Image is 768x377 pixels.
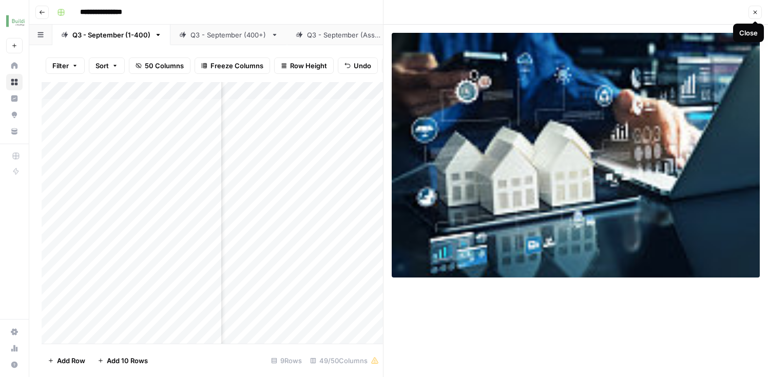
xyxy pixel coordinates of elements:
[210,61,263,71] span: Freeze Columns
[6,74,23,90] a: Browse
[6,57,23,74] a: Home
[307,30,383,40] div: Q3 - September (Assn.)
[107,355,148,366] span: Add 10 Rows
[739,28,758,38] div: Close
[95,61,109,71] span: Sort
[6,90,23,107] a: Insights
[46,57,85,74] button: Filter
[190,30,267,40] div: Q3 - September (400+)
[6,107,23,123] a: Opportunities
[306,352,383,369] div: 49/50 Columns
[52,61,69,71] span: Filter
[89,57,125,74] button: Sort
[57,355,85,366] span: Add Row
[195,57,270,74] button: Freeze Columns
[72,30,150,40] div: Q3 - September (1-400)
[6,12,25,30] img: Buildium Logo
[392,33,760,277] img: Row/Cell
[6,340,23,356] a: Usage
[274,57,334,74] button: Row Height
[52,25,170,45] a: Q3 - September (1-400)
[91,352,154,369] button: Add 10 Rows
[287,25,403,45] a: Q3 - September (Assn.)
[170,25,287,45] a: Q3 - September (400+)
[145,61,184,71] span: 50 Columns
[129,57,190,74] button: 50 Columns
[338,57,378,74] button: Undo
[354,61,371,71] span: Undo
[290,61,327,71] span: Row Height
[6,123,23,140] a: Your Data
[267,352,306,369] div: 9 Rows
[42,352,91,369] button: Add Row
[6,356,23,373] button: Help + Support
[6,324,23,340] a: Settings
[6,8,23,34] button: Workspace: Buildium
